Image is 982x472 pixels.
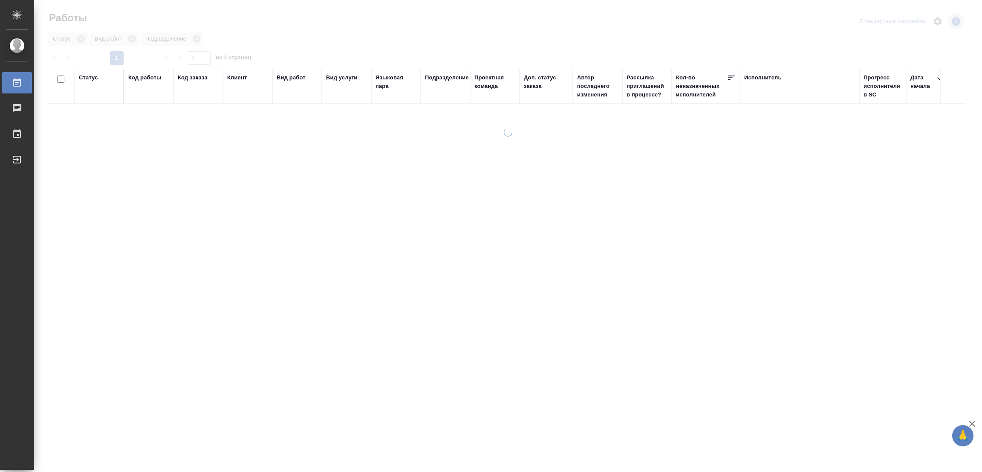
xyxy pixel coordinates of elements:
div: Автор последнего изменения [577,73,618,99]
div: Подразделение [425,73,469,82]
div: Доп. статус заказа [524,73,569,90]
div: Вид работ [277,73,306,82]
div: Вид услуги [326,73,358,82]
div: Языковая пара [375,73,416,90]
div: Исполнитель [744,73,782,82]
div: Дата начала [910,73,936,90]
div: Прогресс исполнителя в SC [864,73,902,99]
div: Код работы [128,73,161,82]
div: Клиент [227,73,247,82]
div: Проектная команда [474,73,515,90]
div: Кол-во неназначенных исполнителей [676,73,727,99]
div: Код заказа [178,73,208,82]
span: 🙏 [956,427,970,445]
button: 🙏 [952,425,973,446]
div: Статус [79,73,98,82]
div: Рассылка приглашений в процессе? [627,73,667,99]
